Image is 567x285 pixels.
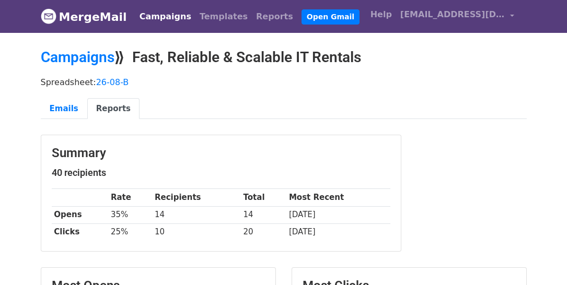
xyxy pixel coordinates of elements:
th: Most Recent [286,189,390,206]
td: [DATE] [286,206,390,223]
a: Emails [41,98,87,120]
a: [EMAIL_ADDRESS][DOMAIN_NAME] [396,4,518,29]
h3: Summary [52,146,390,161]
a: Campaigns [135,6,195,27]
a: Help [366,4,396,25]
a: 26-08-B [96,77,129,87]
th: Recipients [152,189,241,206]
th: Total [241,189,286,206]
p: Spreadsheet: [41,77,527,88]
td: 35% [108,206,152,223]
td: 25% [108,223,152,241]
th: Rate [108,189,152,206]
h5: 40 recipients [52,167,390,179]
span: [EMAIL_ADDRESS][DOMAIN_NAME] [400,8,505,21]
a: Reports [87,98,140,120]
td: 14 [152,206,241,223]
iframe: Chat Widget [515,235,567,285]
th: Clicks [52,223,109,241]
a: MergeMail [41,6,127,28]
a: Reports [252,6,297,27]
a: Open Gmail [302,9,360,25]
h2: ⟫ Fast, Reliable & Scalable IT Rentals [41,49,527,66]
img: MergeMail logo [41,8,56,24]
th: Opens [52,206,109,223]
td: 10 [152,223,241,241]
td: [DATE] [286,223,390,241]
td: 14 [241,206,286,223]
a: Templates [195,6,252,27]
a: Campaigns [41,49,114,66]
td: 20 [241,223,286,241]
